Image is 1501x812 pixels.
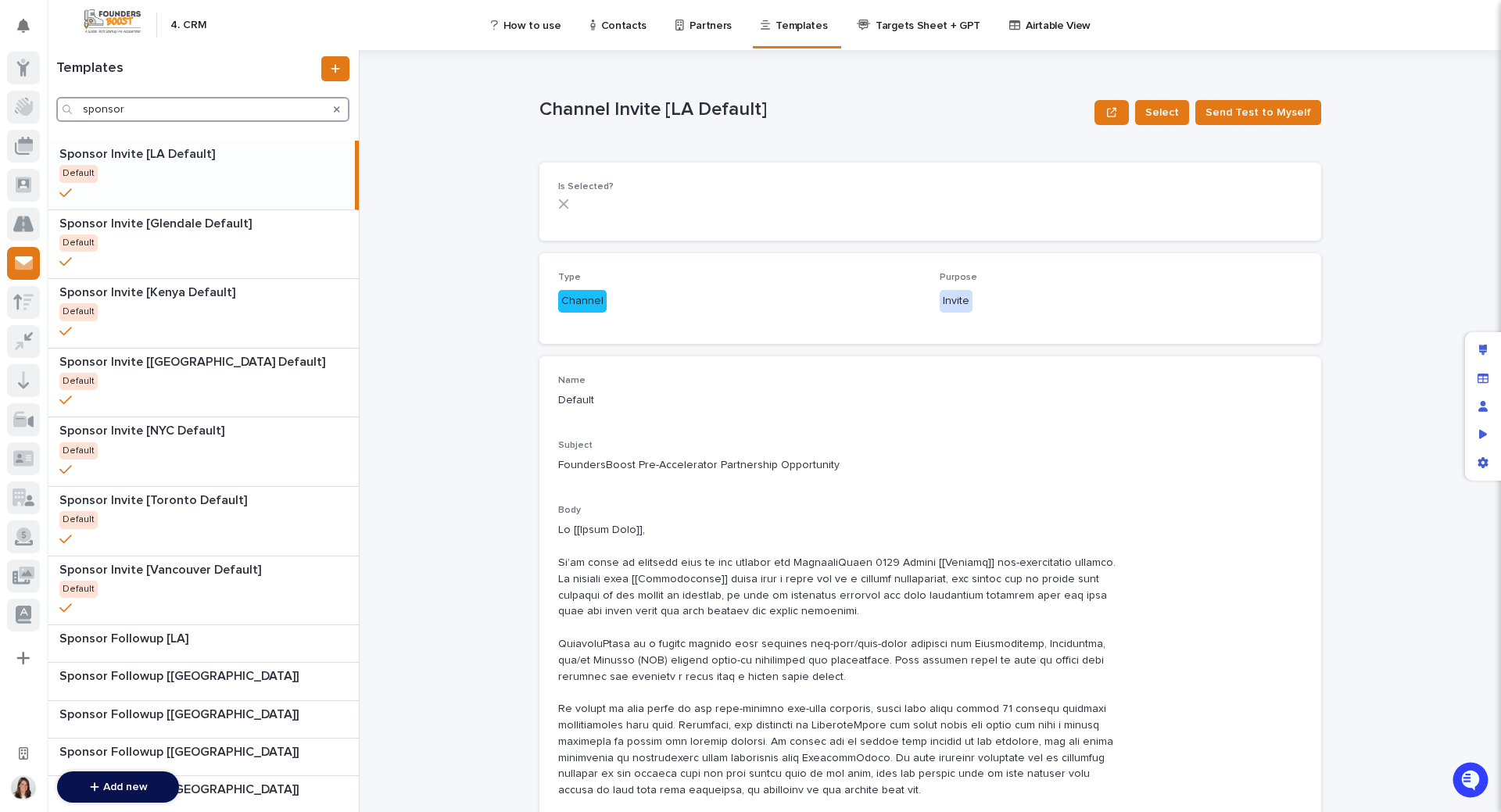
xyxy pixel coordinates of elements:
a: Sponsor Invite [[GEOGRAPHIC_DATA] Default]Sponsor Invite [[GEOGRAPHIC_DATA] Default] Default [47,349,359,418]
iframe: Open customer support [1451,760,1493,803]
span: Select [1145,105,1179,120]
div: Default [59,511,98,528]
button: Notifications [7,9,40,42]
span: Send Test to Myself [1205,105,1311,120]
p: Welcome 👋 [16,63,285,88]
a: Sponsor Followup [[GEOGRAPHIC_DATA]]Sponsor Followup [[GEOGRAPHIC_DATA]] [47,701,359,739]
span: Pylon [156,290,189,302]
p: Sponsor Invite [Kenya Default] [59,282,238,300]
img: Stacker [16,16,47,47]
div: Default [59,581,98,598]
a: Sponsor Invite [Toronto Default]Sponsor Invite [Toronto Default] Default [47,487,359,556]
span: Help Docs [31,252,85,267]
p: Sponsor Invite [Vancouver Default] [59,560,264,578]
a: Sponsor Followup [[GEOGRAPHIC_DATA]]Sponsor Followup [[GEOGRAPHIC_DATA]] [47,663,359,700]
span: Type [558,273,581,282]
p: Sponsor Invite [LA Default] [59,144,218,162]
p: Sponsor Followup [[GEOGRAPHIC_DATA]] [59,779,302,797]
div: Channel [558,290,607,313]
span: Purpose [940,273,977,282]
button: Send Test to Myself [1195,100,1321,125]
p: Sponsor Invite [Glendale Default] [59,213,255,231]
p: Sponsor Followup [[GEOGRAPHIC_DATA]] [59,666,302,684]
div: Default [59,373,98,390]
span: Name [558,376,586,385]
button: Add new [57,771,179,803]
span: Subject [558,441,593,450]
p: Sponsor Invite [NYC Default] [59,420,227,438]
a: Sponsor Invite [Kenya Default]Sponsor Invite [Kenya Default] Default [47,279,359,349]
div: Edit layout [1469,336,1497,364]
a: Sponsor Invite [LA Default]Sponsor Invite [LA Default] Default [47,141,359,210]
button: Add a new app... [7,642,40,674]
img: Workspace Logo [82,7,143,36]
input: Clear [41,126,258,142]
p: FoundersBoost Pre-Accelerator Partnership Opportunity [558,457,840,474]
div: Default [59,442,98,460]
span: Body [558,506,581,515]
a: Sponsor Invite [Vancouver Default]Sponsor Invite [Vancouver Default] Default [47,556,359,626]
a: Sponsor Followup [[GEOGRAPHIC_DATA]]Sponsor Followup [[GEOGRAPHIC_DATA]] [47,739,359,776]
p: Sponsor Followup [[GEOGRAPHIC_DATA]] [59,742,302,760]
div: Default [59,303,98,320]
div: Preview as [1469,420,1497,449]
h2: 4. CRM [170,19,207,32]
div: Invite [940,290,973,313]
div: Manage users [1469,392,1497,420]
a: Sponsor Followup [LA]Sponsor Followup [LA] [47,625,359,663]
p: Sponsor Invite [[GEOGRAPHIC_DATA] Default] [59,352,328,370]
button: Start new chat [266,179,285,198]
a: 📖Help Docs [9,245,91,274]
div: Start new chat [53,174,256,190]
p: Sponsor Followup [[GEOGRAPHIC_DATA]] [59,704,302,722]
p: Default [558,392,1302,409]
input: Search [56,97,349,122]
div: Default [59,234,98,252]
div: Default [59,165,98,182]
a: Sponsor Invite [Glendale Default]Sponsor Invite [Glendale Default] Default [47,210,359,280]
p: Channel Invite [LA Default] [539,98,1088,121]
a: Sponsor Invite [NYC Default]Sponsor Invite [NYC Default] Default [47,417,359,487]
button: users-avatar [7,771,40,804]
h1: Templates [56,60,318,77]
div: We're available if you need us! [53,190,198,202]
button: Open workspace settings [7,737,40,770]
p: How can we help? [16,88,285,113]
div: Manage fields and data [1469,364,1497,392]
div: App settings [1469,449,1497,477]
button: Select [1135,100,1189,125]
div: 📖 [16,253,28,266]
span: Is Selected? [558,182,614,191]
img: 1736555164131-43832dd5-751b-4058-ba23-39d91318e5a0 [16,174,44,202]
a: Powered byPylon [110,289,189,302]
p: Sponsor Invite [Toronto Default] [59,490,250,508]
div: Notifications [20,19,40,44]
p: Sponsor Followup [LA] [59,628,192,646]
